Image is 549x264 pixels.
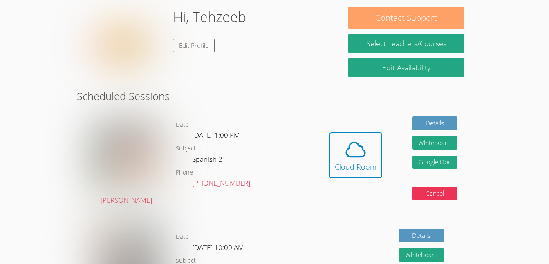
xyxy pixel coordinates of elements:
[176,143,196,154] dt: Subject
[335,161,376,172] div: Cloud Room
[192,130,240,140] span: [DATE] 1:00 PM
[173,7,246,27] h1: Hi, Tehzeeb
[77,88,472,104] h2: Scheduled Sessions
[399,248,444,262] button: Whiteboard
[176,168,193,178] dt: Phone
[85,7,166,88] img: default.png
[412,187,457,200] button: Cancel
[173,39,215,52] a: Edit Profile
[412,156,457,169] a: Google Doc
[348,7,464,29] button: Contact Support
[329,132,382,178] button: Cloud Room
[89,116,164,206] a: [PERSON_NAME]
[412,136,457,150] button: Whiteboard
[348,58,464,77] a: Edit Availability
[348,34,464,53] a: Select Teachers/Courses
[412,116,457,130] a: Details
[192,243,244,252] span: [DATE] 10:00 AM
[176,232,188,242] dt: Date
[192,178,250,188] a: [PHONE_NUMBER]
[89,116,164,191] img: avatar.png
[192,154,224,168] dd: Spanish 2
[176,120,188,130] dt: Date
[399,229,444,242] a: Details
